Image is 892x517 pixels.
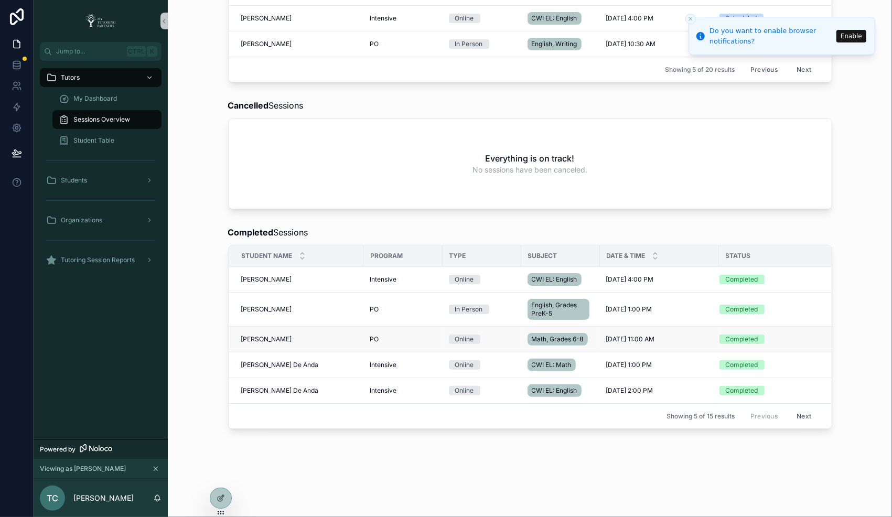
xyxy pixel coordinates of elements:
[710,26,833,46] div: Do you want to enable browser notifications?
[606,275,713,284] a: [DATE] 4:00 PM
[241,305,358,314] a: [PERSON_NAME]
[52,131,162,150] a: Student Table
[241,386,358,395] a: [PERSON_NAME] De Anda
[241,275,292,284] span: [PERSON_NAME]
[40,42,162,61] button: Jump to...CtrlK
[40,445,76,454] span: Powered by
[449,360,515,370] a: Online
[532,40,577,48] span: English, Writing
[528,331,594,348] a: Math, Grades 6-8
[449,335,515,344] a: Online
[726,386,758,395] div: Completed
[40,171,162,190] a: Students
[606,386,653,395] span: [DATE] 2:00 PM
[726,305,758,314] div: Completed
[719,360,833,370] a: Completed
[472,165,587,175] span: No sessions have been canceled.
[528,382,594,399] a: CWI EL: English
[370,386,397,395] span: Intensive
[40,68,162,87] a: Tutors
[61,176,87,185] span: Students
[370,40,379,48] span: PO
[455,305,483,314] div: In Person
[241,335,358,343] a: [PERSON_NAME]
[528,271,594,288] a: CWI EL: English
[47,492,58,504] span: TC
[241,386,319,395] span: [PERSON_NAME] De Anda
[228,99,304,112] span: Sessions
[455,39,483,49] div: In Person
[73,115,130,124] span: Sessions Overview
[82,13,119,29] img: App logo
[719,335,833,344] a: Completed
[789,408,819,424] button: Next
[241,361,358,369] a: [PERSON_NAME] De Anda
[532,301,585,318] span: English, Grades PreK-5
[606,386,713,395] a: [DATE] 2:00 PM
[371,252,403,260] span: Program
[34,439,168,459] a: Powered by
[667,412,735,421] span: Showing 5 of 15 results
[606,40,656,48] span: [DATE] 10:30 AM
[606,305,713,314] a: [DATE] 1:00 PM
[607,252,646,260] span: Date & Time
[56,47,123,56] span: Jump to...
[719,275,833,284] a: Completed
[726,252,751,260] span: Status
[743,61,785,78] button: Previous
[61,256,135,264] span: Tutoring Session Reports
[242,252,293,260] span: Student Name
[228,226,308,239] span: Sessions
[606,335,655,343] span: [DATE] 11:00 AM
[606,361,652,369] span: [DATE] 1:00 PM
[532,386,577,395] span: CWI EL: English
[370,335,436,343] a: PO
[52,110,162,129] a: Sessions Overview
[836,30,866,42] button: Enable
[61,73,80,82] span: Tutors
[40,465,126,473] span: Viewing as [PERSON_NAME]
[370,305,436,314] a: PO
[726,335,758,344] div: Completed
[789,61,819,78] button: Next
[532,275,577,284] span: CWI EL: English
[532,361,572,369] span: CWI EL: Math
[370,386,436,395] a: Intensive
[228,227,274,238] strong: Completed
[370,14,397,23] span: Intensive
[370,361,397,369] span: Intensive
[148,47,156,56] span: K
[34,61,168,283] div: scrollable content
[455,14,474,23] div: Online
[606,14,654,23] span: [DATE] 4:00 PM
[719,386,833,395] a: Completed
[532,14,577,23] span: CWI EL: English
[726,360,758,370] div: Completed
[528,252,557,260] span: Subject
[486,152,575,165] h2: Everything is on track!
[52,89,162,108] a: My Dashboard
[449,252,466,260] span: Type
[606,361,713,369] a: [DATE] 1:00 PM
[455,335,474,344] div: Online
[241,40,292,48] span: [PERSON_NAME]
[726,275,758,284] div: Completed
[241,305,292,314] span: [PERSON_NAME]
[370,275,436,284] a: Intensive
[606,335,713,343] a: [DATE] 11:00 AM
[40,251,162,270] a: Tutoring Session Reports
[228,100,269,111] strong: Cancelled
[528,357,594,373] a: CWI EL: Math
[528,297,594,322] a: English, Grades PreK-5
[370,275,397,284] span: Intensive
[532,335,584,343] span: Math, Grades 6-8
[455,360,474,370] div: Online
[449,386,515,395] a: Online
[370,335,379,343] span: PO
[241,14,292,23] span: [PERSON_NAME]
[241,275,358,284] a: [PERSON_NAME]
[73,136,114,145] span: Student Table
[665,66,735,74] span: Showing 5 of 20 results
[73,94,117,103] span: My Dashboard
[449,275,515,284] a: Online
